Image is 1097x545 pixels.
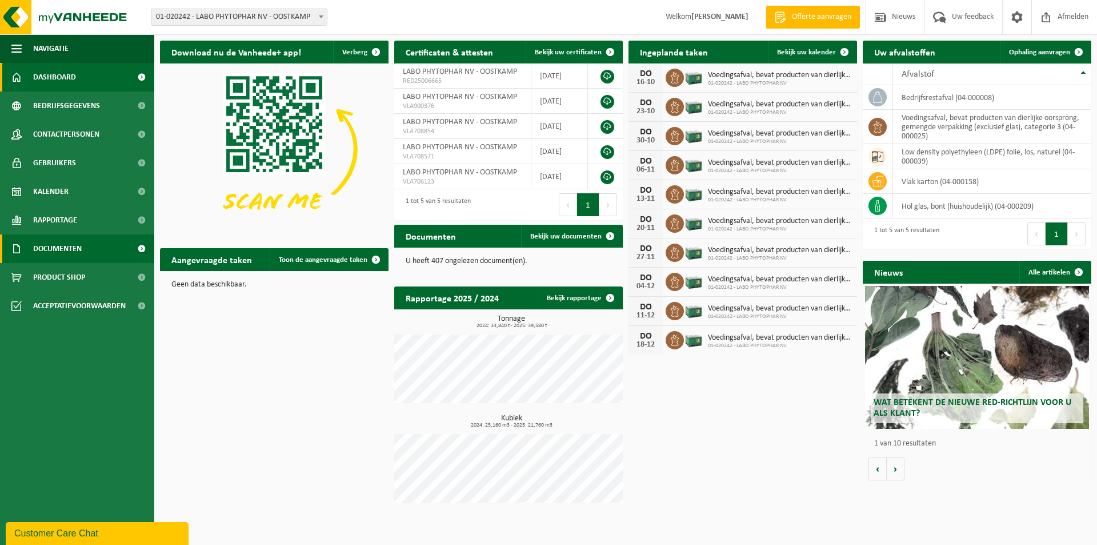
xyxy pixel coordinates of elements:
span: Voedingsafval, bevat producten van dierlijke oorsprong, gemengde verpakking (exc... [708,275,851,284]
div: DO [634,332,657,341]
button: Previous [559,193,577,216]
span: LABO PHYTOPHAR NV - OOSTKAMP [403,118,517,126]
div: 23-10 [634,108,657,116]
a: Bekijk uw documenten [521,225,622,248]
span: 01-020242 - LABO PHYTOPHAR NV - OOSTKAMP [151,9,327,26]
h2: Certificaten & attesten [394,41,505,63]
span: Bekijk uw documenten [530,233,602,240]
div: 18-12 [634,341,657,349]
span: Voedingsafval, bevat producten van dierlijke oorsprong, gemengde verpakking (exc... [708,71,851,80]
button: Next [599,193,617,216]
div: DO [634,69,657,78]
strong: [PERSON_NAME] [691,13,748,21]
img: Download de VHEPlus App [160,63,389,235]
a: Ophaling aanvragen [1000,41,1090,63]
h2: Aangevraagde taken [160,248,263,270]
span: 2024: 25,160 m3 - 2025: 21,760 m3 [400,423,623,428]
span: Bekijk uw kalender [777,49,836,56]
span: 01-020242 - LABO PHYTOPHAR NV [708,284,851,291]
img: PB-LB-0680-HPE-GN-01 [684,213,703,232]
div: DO [634,186,657,195]
span: Voedingsafval, bevat producten van dierlijke oorsprong, gemengde verpakking (exc... [708,217,851,226]
td: vlak karton (04-000158) [893,169,1091,194]
span: LABO PHYTOPHAR NV - OOSTKAMP [403,93,517,101]
div: 04-12 [634,283,657,291]
span: Voedingsafval, bevat producten van dierlijke oorsprong, gemengde verpakking (exc... [708,158,851,168]
span: 2024: 33,840 t - 2025: 39,580 t [400,323,623,329]
span: Voedingsafval, bevat producten van dierlijke oorsprong, gemengde verpakking (exc... [708,333,851,343]
a: Wat betekent de nieuwe RED-richtlijn voor u als klant? [865,286,1089,429]
span: Voedingsafval, bevat producten van dierlijke oorsprong, gemengde verpakking (exc... [708,100,851,109]
span: Voedingsafval, bevat producten van dierlijke oorsprong, gemengde verpakking (exc... [708,246,851,255]
span: 01-020242 - LABO PHYTOPHAR NV [708,168,851,174]
a: Alle artikelen [1019,261,1090,284]
span: Acceptatievoorwaarden [33,292,126,320]
img: PB-LB-0680-HPE-GN-01 [684,184,703,203]
div: DO [634,98,657,108]
span: 01-020242 - LABO PHYTOPHAR NV [708,197,851,204]
h2: Nieuws [863,261,914,283]
div: DO [634,244,657,253]
span: LABO PHYTOPHAR NV - OOSTKAMP [403,67,517,76]
p: 1 van 10 resultaten [874,440,1086,448]
span: 01-020242 - LABO PHYTOPHAR NV - OOSTKAMP [151,9,327,25]
span: Contactpersonen [33,120,99,149]
span: 01-020242 - LABO PHYTOPHAR NV [708,226,851,233]
td: [DATE] [531,63,588,89]
button: 1 [577,193,599,216]
img: PB-LB-0680-HPE-GN-01 [684,300,703,320]
span: Afvalstof [902,70,934,79]
img: PB-LB-0680-HPE-GN-01 [684,154,703,174]
span: Voedingsafval, bevat producten van dierlijke oorsprong, gemengde verpakking (exc... [708,129,851,138]
button: Volgende [887,458,904,480]
h3: Tonnage [400,315,623,329]
td: hol glas, bont (huishoudelijk) (04-000209) [893,194,1091,218]
button: Next [1068,222,1086,245]
span: VLA708854 [403,127,522,136]
span: 01-020242 - LABO PHYTOPHAR NV [708,138,851,145]
button: Verberg [333,41,387,63]
span: Rapportage [33,206,77,234]
img: PB-LB-0680-HPE-GN-01 [684,67,703,86]
span: Voedingsafval, bevat producten van dierlijke oorsprong, gemengde verpakking (exc... [708,188,851,197]
p: Geen data beschikbaar. [171,281,377,289]
span: VLA706123 [403,177,522,186]
td: low density polyethyleen (LDPE) folie, los, naturel (04-000039) [893,144,1091,169]
p: U heeft 407 ongelezen document(en). [406,257,611,265]
span: RED25006665 [403,77,522,86]
a: Toon de aangevraagde taken [270,248,387,271]
h2: Ingeplande taken [628,41,719,63]
img: PB-LB-0680-HPE-GN-01 [684,125,703,145]
div: 30-10 [634,137,657,145]
img: PB-LB-0680-HPE-GN-01 [684,96,703,116]
div: DO [634,128,657,137]
span: Kalender [33,177,69,206]
span: LABO PHYTOPHAR NV - OOSTKAMP [403,143,517,152]
img: PB-LB-0680-HPE-GN-01 [684,329,703,349]
span: Voedingsafval, bevat producten van dierlijke oorsprong, gemengde verpakking (exc... [708,304,851,313]
div: 1 tot 5 van 5 resultaten [400,192,471,217]
button: Vorige [868,458,887,480]
h2: Documenten [394,225,467,247]
span: Offerte aanvragen [789,11,854,23]
span: 01-020242 - LABO PHYTOPHAR NV [708,343,851,349]
a: Bekijk uw kalender [768,41,856,63]
div: DO [634,157,657,166]
td: [DATE] [531,89,588,114]
a: Bekijk rapportage [538,287,622,309]
h3: Kubiek [400,415,623,428]
td: voedingsafval, bevat producten van dierlijke oorsprong, gemengde verpakking (exclusief glas), cat... [893,110,1091,144]
td: [DATE] [531,139,588,164]
span: Toon de aangevraagde taken [279,256,367,264]
span: 01-020242 - LABO PHYTOPHAR NV [708,255,851,262]
div: DO [634,303,657,312]
button: 1 [1046,222,1068,245]
span: VLA900376 [403,102,522,111]
img: PB-LB-0680-HPE-GN-01 [684,242,703,261]
td: bedrijfsrestafval (04-000008) [893,85,1091,110]
span: Wat betekent de nieuwe RED-richtlijn voor u als klant? [874,398,1071,418]
span: Bedrijfsgegevens [33,92,100,120]
span: 01-020242 - LABO PHYTOPHAR NV [708,313,851,320]
h2: Rapportage 2025 / 2024 [394,287,510,309]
